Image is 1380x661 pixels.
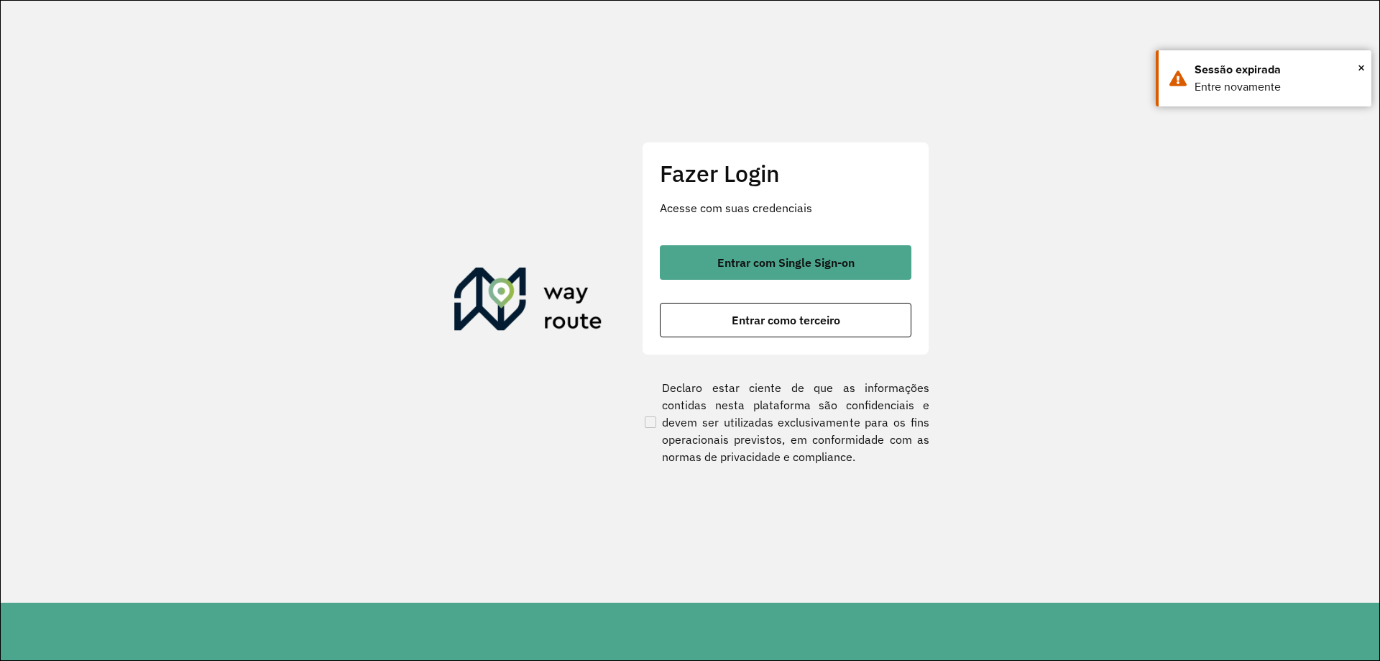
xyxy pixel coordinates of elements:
button: button [660,303,911,337]
label: Declaro estar ciente de que as informações contidas nesta plataforma são confidenciais e devem se... [642,379,929,465]
span: Entrar com Single Sign-on [717,257,855,268]
button: Close [1358,57,1365,78]
span: Entrar como terceiro [732,314,840,326]
p: Acesse com suas credenciais [660,199,911,216]
button: button [660,245,911,280]
span: × [1358,57,1365,78]
div: Entre novamente [1195,78,1361,96]
img: Roteirizador AmbevTech [454,268,602,337]
h2: Fazer Login [660,160,911,187]
div: Sessão expirada [1195,61,1361,78]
